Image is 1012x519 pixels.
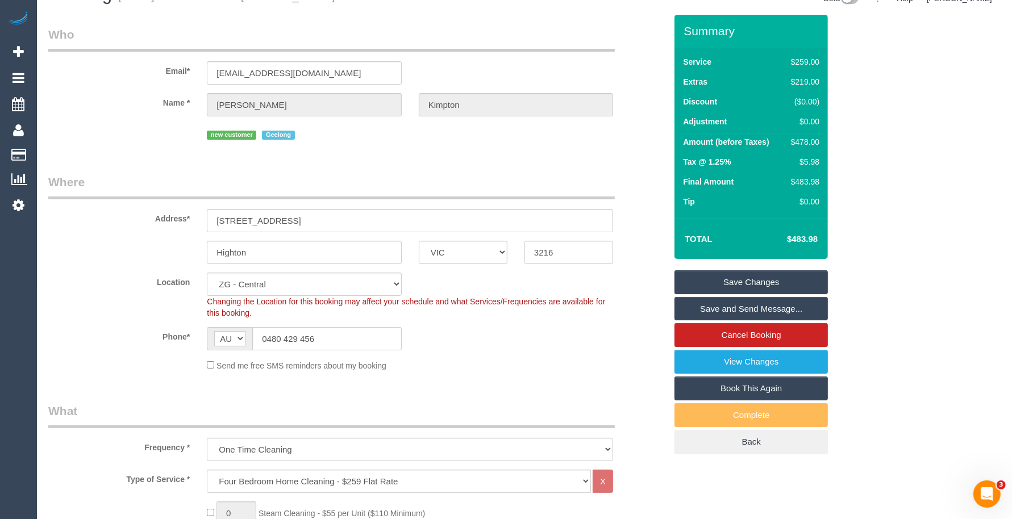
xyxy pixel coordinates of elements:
input: Last Name* [419,93,613,116]
a: Save Changes [674,270,828,294]
a: Save and Send Message... [674,297,828,321]
legend: Who [48,26,615,52]
div: ($0.00) [786,96,819,107]
a: Cancel Booking [674,323,828,347]
label: Phone* [40,327,198,342]
h3: Summary [684,24,822,37]
legend: Where [48,174,615,199]
label: Email* [40,61,198,77]
input: Post Code* [524,241,613,264]
label: Final Amount [683,176,734,187]
input: Email* [207,61,401,85]
img: Automaid Logo [7,11,30,27]
span: Steam Cleaning - $55 per Unit ($110 Minimum) [259,509,425,518]
label: Location [40,273,198,288]
div: $259.00 [786,56,819,68]
label: Extras [683,76,707,87]
label: Name * [40,93,198,108]
label: Discount [683,96,717,107]
div: $0.00 [786,196,819,207]
span: Geelong [262,131,294,140]
span: new customer [207,131,256,140]
div: $0.00 [786,116,819,127]
a: View Changes [674,350,828,374]
div: $219.00 [786,76,819,87]
label: Adjustment [683,116,727,127]
label: Frequency * [40,438,198,453]
label: Service [683,56,711,68]
span: 3 [997,480,1006,489]
span: Send me free SMS reminders about my booking [216,361,386,370]
div: $5.98 [786,156,819,168]
h4: $483.98 [753,235,818,244]
label: Tip [683,196,695,207]
iframe: Intercom live chat [973,480,1001,508]
label: Address* [40,209,198,224]
input: Suburb* [207,241,401,264]
span: Changing the Location for this booking may affect your schedule and what Services/Frequencies are... [207,297,605,317]
label: Type of Service * [40,470,198,485]
div: $483.98 [786,176,819,187]
a: Back [674,430,828,454]
legend: What [48,403,615,428]
input: Phone* [252,327,401,350]
input: First Name* [207,93,401,116]
a: Book This Again [674,376,828,400]
div: $478.00 [786,136,819,148]
label: Tax @ 1.25% [683,156,731,168]
label: Amount (before Taxes) [683,136,769,148]
strong: Total [685,234,713,244]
